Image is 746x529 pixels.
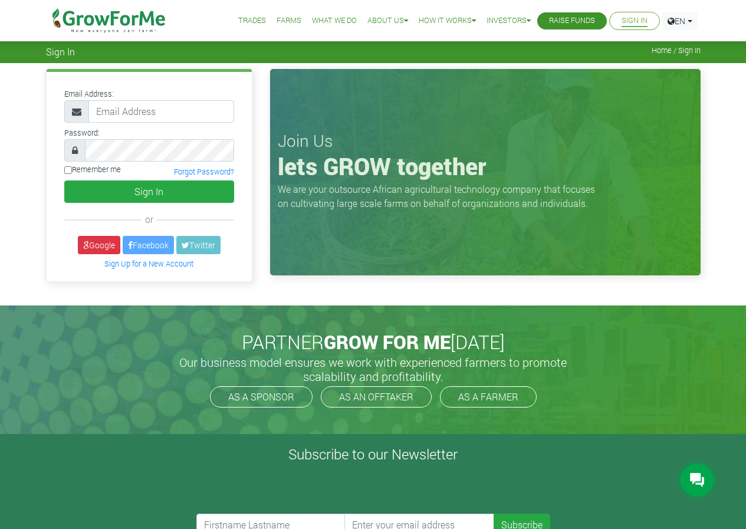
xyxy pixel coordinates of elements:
h1: lets GROW together [278,152,693,180]
button: Sign In [64,180,234,203]
iframe: reCAPTCHA [196,468,376,514]
a: AS A SPONSOR [210,386,313,408]
a: Google [78,236,120,254]
a: Farms [277,15,301,27]
label: Email Address: [64,88,114,100]
a: Sign In [622,15,648,27]
a: Sign Up for a New Account [104,259,193,268]
input: Remember me [64,166,72,174]
span: GROW FOR ME [324,329,451,354]
label: Remember me [64,164,121,175]
h4: Subscribe to our Newsletter [15,446,731,463]
a: What We Do [312,15,357,27]
a: How it Works [419,15,476,27]
a: Forgot Password? [174,167,234,176]
a: AS A FARMER [440,386,537,408]
span: Home / Sign In [652,46,701,55]
h5: Our business model ensures we work with experienced farmers to promote scalability and profitabil... [167,355,580,383]
input: Email Address [88,100,234,123]
a: Trades [238,15,266,27]
a: About Us [367,15,408,27]
div: or [64,212,234,226]
h2: PARTNER [DATE] [51,331,696,353]
a: Raise Funds [549,15,595,27]
a: AS AN OFFTAKER [321,386,432,408]
a: EN [662,12,698,30]
span: Sign In [46,46,75,57]
h3: Join Us [278,131,693,151]
p: We are your outsource African agricultural technology company that focuses on cultivating large s... [278,182,602,211]
label: Password: [64,127,100,139]
a: Investors [487,15,531,27]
